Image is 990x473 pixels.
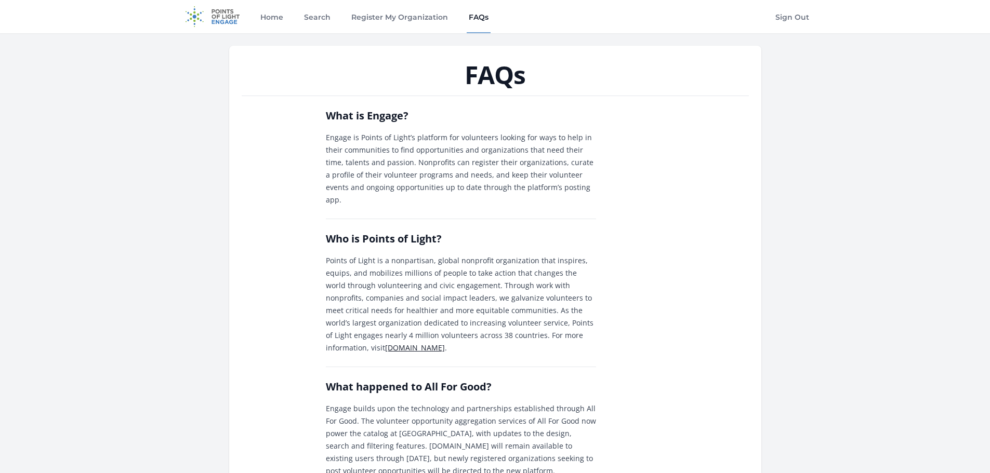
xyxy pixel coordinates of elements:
[326,380,596,394] h2: What happened to All For Good?
[242,62,749,87] h1: FAQs
[326,232,596,246] h2: Who is Points of Light?
[326,254,596,354] p: Points of Light is a nonpartisan, global nonprofit organization that inspires, equips, and mobili...
[385,343,445,353] a: [DOMAIN_NAME]
[326,109,596,123] h2: What is Engage?
[326,131,596,206] p: Engage is Points of Light’s platform for volunteers looking for ways to help in their communities...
